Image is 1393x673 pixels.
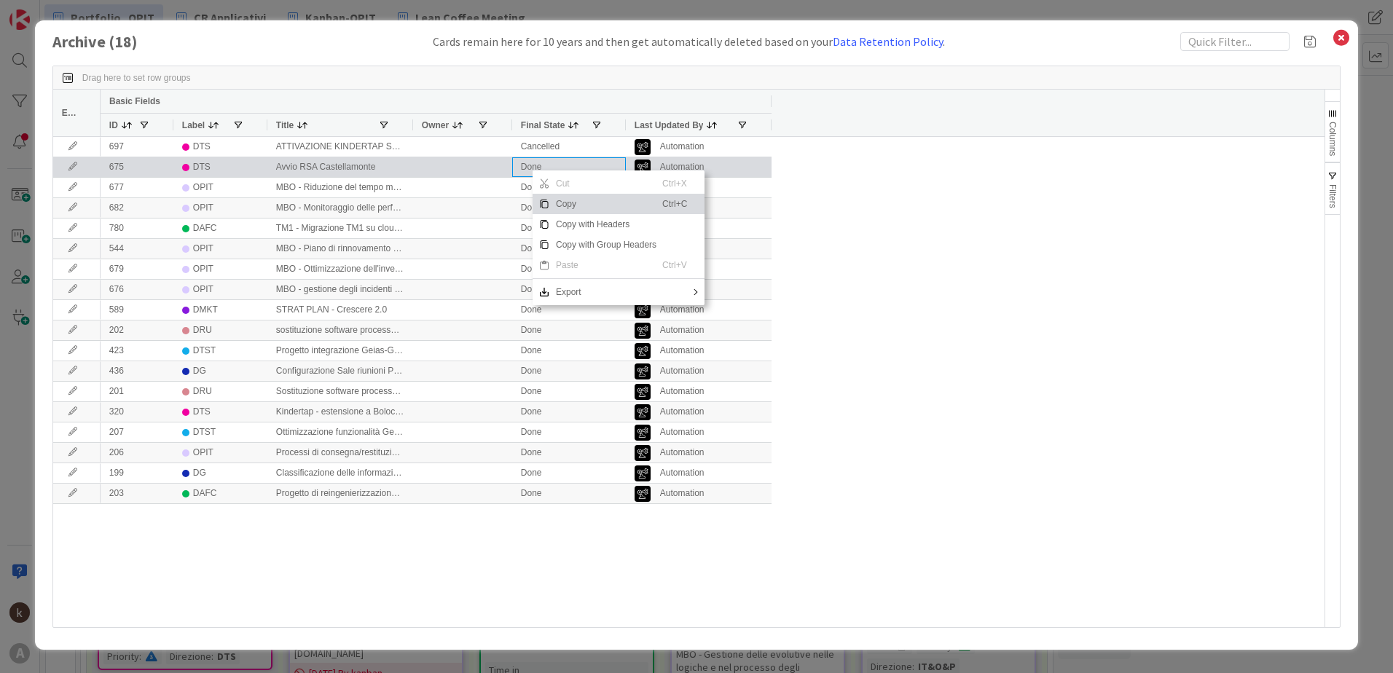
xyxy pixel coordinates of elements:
[533,170,705,305] div: Context Menu
[512,443,626,463] div: Done
[193,178,213,197] div: OPIT
[662,194,690,214] span: Ctrl+C
[267,361,413,381] div: Configurazione Sale riunioni Pavia
[193,158,211,176] div: DTS
[267,484,413,503] div: Progetto di reingenierizzazione dei processi dell'ufficio acquisto
[267,137,413,157] div: ATTIVAZIONE KINDERTAP Sarre
[193,280,213,299] div: OPIT
[660,158,705,176] div: Automation
[1180,32,1290,51] input: Quick Filter...
[660,382,705,401] div: Automation
[267,239,413,259] div: MBO - Piano di rinnovamento annuale per obsolescenza analizzando lifecycle dei portatili
[101,484,173,503] div: 203
[660,484,705,503] div: Automation
[512,137,626,157] div: Cancelled
[512,320,626,340] div: Done
[193,464,206,482] div: DG
[512,382,626,401] div: Done
[660,423,705,441] div: Automation
[512,157,626,177] div: Done
[52,33,198,51] h1: Archive ( 18 )
[660,321,705,339] div: Automation
[101,219,173,238] div: 780
[512,219,626,238] div: Done
[512,178,626,197] div: Done
[109,120,118,130] span: ID
[101,341,173,361] div: 423
[193,382,212,401] div: DRU
[512,422,626,442] div: Done
[1327,122,1338,156] span: Columns
[660,301,705,319] div: Automation
[101,137,173,157] div: 697
[662,173,690,194] span: Ctrl+X
[550,173,662,194] span: Cut
[193,219,217,237] div: DAFC
[193,240,213,258] div: OPIT
[267,157,413,177] div: Avvio RSA Castellamonte
[267,259,413,279] div: MBO - Ottimizzazione dell'inventario dei dispositivi mobile, per una analisi puntuale del ciclo d...
[267,443,413,463] div: Processi di consegna/restituzione smarpthone aziendale
[101,198,173,218] div: 682
[101,402,173,422] div: 320
[101,239,173,259] div: 544
[101,361,173,381] div: 436
[267,300,413,320] div: STRAT PLAN - Crescere 2.0
[512,198,626,218] div: Done
[193,403,211,421] div: DTS
[512,484,626,503] div: Done
[267,320,413,340] div: sostituzione software processo di SELEZIONE
[512,463,626,483] div: Done
[512,280,626,299] div: Done
[662,255,690,275] span: Ctrl+V
[101,382,173,401] div: 201
[101,157,173,177] div: 675
[193,301,218,319] div: DMKT
[193,321,212,339] div: DRU
[193,423,216,441] div: DTST
[550,282,662,302] span: Export
[550,255,662,275] span: Paste
[267,280,413,299] div: MBO - gestione degli incidenti - attivazione della funzionalità problemi
[833,34,943,49] a: Data Retention Policy
[101,320,173,340] div: 202
[550,235,662,255] span: Copy with Group Headers
[512,239,626,259] div: Done
[193,342,216,360] div: DTST
[193,362,206,380] div: DG
[182,120,205,130] span: Label
[512,402,626,422] div: Done
[267,178,413,197] div: MBO - Riduzione del tempo medio di risoluzione del 30% per ticket con priorità media e alta.
[433,33,945,50] div: Cards remain here for 10 years and then get automatically deleted based on your .
[193,199,213,217] div: OPIT
[550,194,662,214] span: Copy
[101,300,173,320] div: 589
[101,422,173,442] div: 207
[193,444,213,462] div: OPIT
[193,260,213,278] div: OPIT
[193,138,211,156] div: DTS
[193,484,217,503] div: DAFC
[267,402,413,422] div: Kindertap - estensione a Bolocan e audit
[550,214,662,235] span: Copy with Headers
[101,443,173,463] div: 206
[660,342,705,360] div: Automation
[82,73,191,83] div: Row Groups
[101,463,173,483] div: 199
[422,120,449,130] span: Owner
[101,259,173,279] div: 679
[82,73,191,83] span: Drag here to set row groups
[1327,184,1338,208] span: Filters
[660,464,705,482] div: Automation
[660,138,705,156] div: Automation
[635,120,704,130] span: Last Updated By
[660,362,705,380] div: Automation
[101,280,173,299] div: 676
[512,361,626,381] div: Done
[512,259,626,279] div: Done
[267,219,413,238] div: TM1 - Migrazione TM1 su cloud Node
[512,300,626,320] div: Done
[267,198,413,218] div: MBO - Monitoraggio delle performance di Geias con obiettivo di miglioramento e diminuzione delle ...
[267,341,413,361] div: Progetto integrazione Geias-Gecos
[267,382,413,401] div: Sostituzione software processo ONBOARDING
